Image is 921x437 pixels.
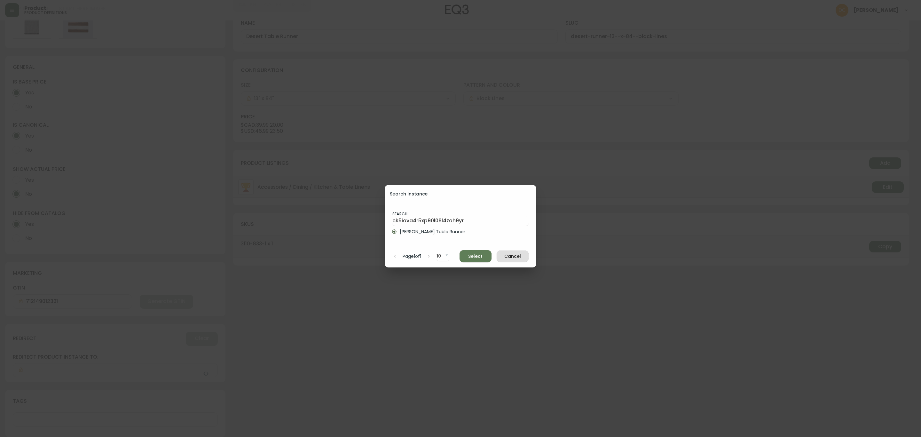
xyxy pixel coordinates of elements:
[460,250,492,262] button: Select
[437,251,449,262] div: 10
[400,228,465,235] span: [PERSON_NAME] Table Runner
[502,252,523,260] span: Cancel
[465,252,486,260] span: Select
[390,190,531,198] h2: Search Instance
[497,250,529,262] button: Cancel
[403,253,421,260] p: Page 1 of 1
